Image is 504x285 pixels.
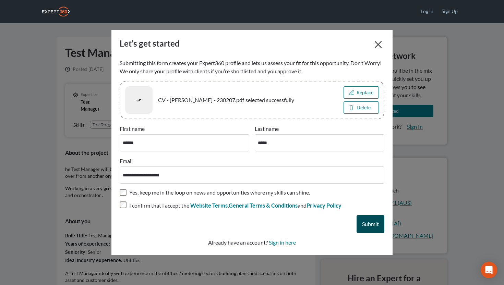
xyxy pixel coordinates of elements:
[344,86,379,99] button: Replace
[375,41,382,48] svg: icon
[349,90,354,95] svg: icon
[42,7,70,16] img: Expert360
[349,104,373,111] span: Delete
[349,89,373,96] span: Replace
[129,202,341,209] span: I confirm that I accept the , and
[362,221,379,227] span: Submit
[307,202,341,209] a: Privacy Policy
[481,262,497,278] div: Open Intercom Messenger
[344,101,379,114] button: Delete
[120,125,145,133] label: First name
[269,239,296,246] a: Sign in here
[120,238,384,247] span: Already have an account?
[120,157,133,165] label: Email
[120,59,384,75] span: Submitting this form creates your Expert360 profile and lets us assess your fit for this opportun...
[136,98,141,102] svg: icon
[129,189,310,196] label: Yes, keep me in the loop on news and opportunities where my skills can shine.
[120,38,180,51] h2: Let’s get started
[255,125,279,133] label: Last name
[158,96,244,104] span: CV - Bernadette A Staude - 230207.pdf
[245,96,294,104] span: selected successfully
[190,202,228,209] a: Website Terms
[349,105,354,110] svg: icon
[357,215,384,233] button: Submit
[229,202,298,209] a: General Terms & Conditions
